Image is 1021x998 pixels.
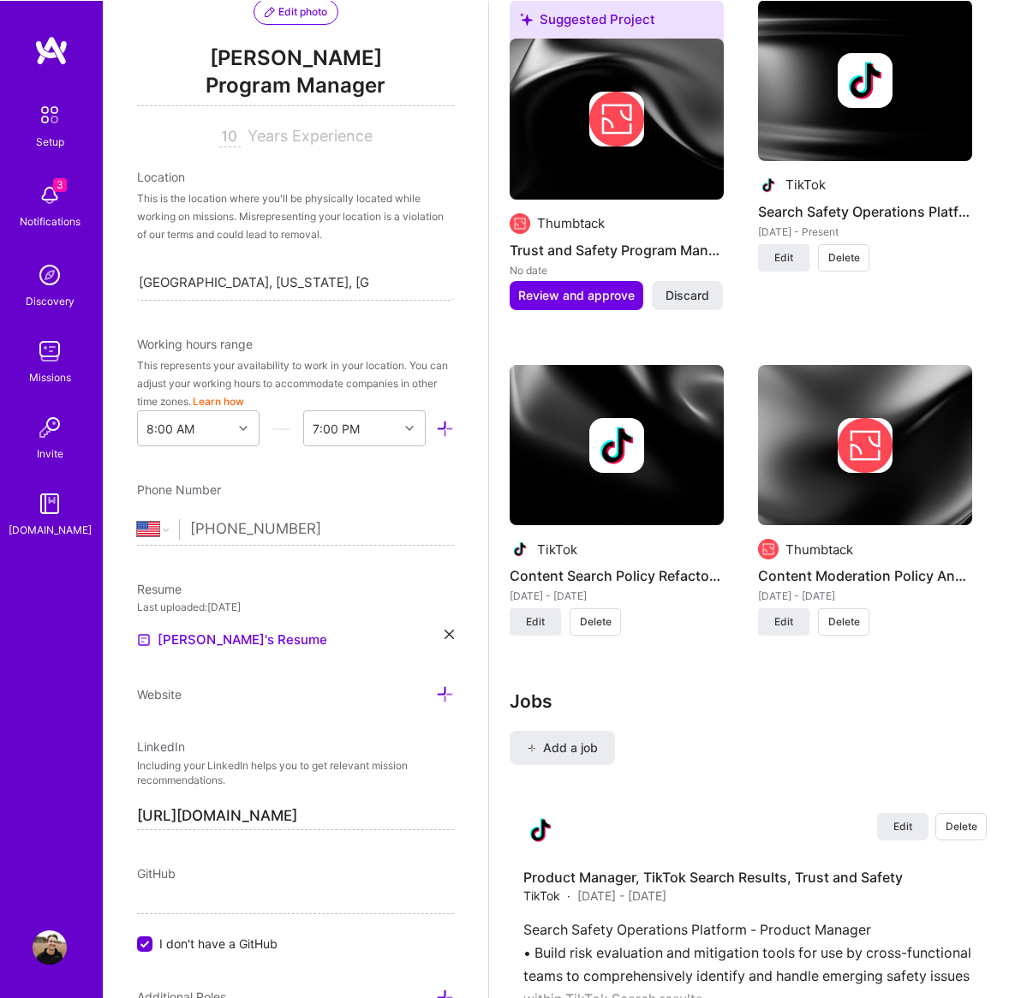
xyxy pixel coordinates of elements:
span: [PERSON_NAME] [137,45,454,70]
div: Notifications [20,212,81,230]
img: cover [510,364,724,525]
div: Invite [37,444,63,462]
div: Thumbtack [537,213,605,231]
span: Delete [946,818,977,833]
button: Review and approve [510,280,643,309]
span: Delete [828,249,860,265]
img: cover [510,38,724,199]
div: Location [137,167,454,185]
span: LinkedIn [137,738,185,753]
span: Edit [774,613,793,629]
span: Add a job [527,738,598,756]
div: TikTok [785,175,826,193]
h4: Content Search Policy Refactoring and Enforcement [510,564,724,586]
div: This is the location where you'll be physically located while working on missions. Misrepresentin... [137,188,454,242]
h3: Jobs [510,690,1000,711]
i: icon SuggestedTeams [520,12,533,25]
input: +1 (000) 000-0000 [190,504,454,553]
img: Company logo [589,417,644,472]
img: Company logo [758,538,779,559]
h4: Content Moderation Policy Analysis and Development - Spam and Unwanted Messages [758,564,972,586]
span: Edit [774,249,793,265]
i: icon Close [445,629,454,638]
span: Delete [580,613,612,629]
button: Delete [935,812,987,840]
h4: Search Safety Operations Platform Content-Level Enforcement Enablement [758,200,972,222]
a: [PERSON_NAME]'s Resume [137,629,327,649]
span: Edit [893,818,912,833]
button: Delete [570,607,621,635]
div: Discovery [26,291,75,309]
span: Website [137,686,182,701]
img: Company logo [589,91,644,146]
h4: Product Manager, TikTok Search Results, Trust and Safety [523,867,903,886]
img: setup [32,96,68,132]
div: [DOMAIN_NAME] [9,520,92,538]
button: Edit [877,812,928,840]
img: Company logo [758,174,779,194]
div: Missions [29,368,71,385]
span: Edit photo [265,3,327,19]
img: Invite [33,409,67,444]
img: Company logo [523,812,558,846]
span: GitHub [137,865,176,880]
img: teamwork [33,333,67,368]
button: Delete [818,607,869,635]
img: Company logo [510,538,530,559]
span: Review and approve [518,286,635,303]
span: Phone Number [137,481,221,496]
div: 8:00 AM [146,419,194,437]
span: · [567,886,570,904]
span: TikTok [523,886,560,904]
a: User Avatar [28,929,71,964]
span: Discard [666,286,709,303]
button: Edit [758,607,809,635]
div: This represents your availability to work in your location. You can adjust your working hours to ... [137,356,454,409]
div: Setup [36,132,64,150]
span: [DATE] - [DATE] [577,886,666,904]
img: discovery [33,257,67,291]
i: icon Chevron [239,423,248,432]
i: icon PencilPurple [265,6,275,16]
img: User Avatar [33,929,67,964]
i: icon HorizontalInLineDivider [272,419,290,437]
div: TikTok [537,540,577,558]
button: Add a job [510,730,615,764]
img: Company logo [510,212,530,233]
button: Edit [510,607,561,635]
span: Delete [828,613,860,629]
h4: Trust and Safety Program Management [510,238,724,260]
button: Edit [758,243,809,271]
i: icon Chevron [405,423,414,432]
span: Resume [137,581,182,595]
p: Including your LinkedIn helps you to get relevant mission recommendations. [137,758,454,787]
img: Resume [137,632,151,646]
button: Learn how [193,391,244,409]
span: I don't have a GitHub [159,934,278,952]
div: [DATE] - Present [758,222,972,240]
img: Company logo [838,417,893,472]
div: [DATE] - [DATE] [510,586,724,604]
img: guide book [33,486,67,520]
span: Edit [526,613,545,629]
input: XX [219,126,241,146]
div: [DATE] - [DATE] [758,586,972,604]
img: bell [33,177,67,212]
button: Discard [652,280,723,309]
i: icon PlusBlack [527,743,536,752]
div: 7:00 PM [313,419,360,437]
span: Years Experience [248,126,373,144]
div: Last uploaded: [DATE] [137,597,454,615]
div: No date [510,260,724,278]
img: Company logo [838,52,893,107]
button: Delete [818,243,869,271]
img: logo [34,34,69,65]
span: 3 [53,177,67,191]
div: Thumbtack [785,540,853,558]
span: Program Manager [137,70,454,105]
img: cover [758,364,972,525]
span: Working hours range [137,336,253,350]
